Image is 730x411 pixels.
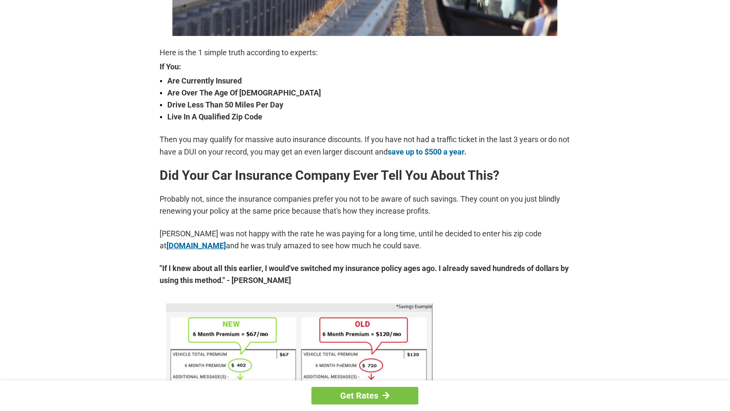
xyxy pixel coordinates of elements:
strong: Are Over The Age Of [DEMOGRAPHIC_DATA] [167,87,570,99]
p: [PERSON_NAME] was not happy with the rate he was paying for a long time, until he decided to ente... [160,228,570,252]
a: [DOMAIN_NAME] [166,241,226,250]
strong: "If I knew about all this earlier, I would've switched my insurance policy ages ago. I already sa... [160,262,570,286]
p: Then you may qualify for massive auto insurance discounts. If you have not had a traffic ticket i... [160,134,570,158]
strong: Live In A Qualified Zip Code [167,111,570,123]
p: Probably not, since the insurance companies prefer you not to be aware of such savings. They coun... [160,193,570,217]
a: save up to $500 a year. [388,147,466,156]
strong: If You: [160,63,570,71]
strong: Drive Less Than 50 Miles Per Day [167,99,570,111]
p: Here is the 1 simple truth according to experts: [160,47,570,59]
strong: Are Currently Insured [167,75,570,87]
img: savings [166,304,433,405]
a: Get Rates [312,387,418,405]
h2: Did Your Car Insurance Company Ever Tell You About This? [160,169,570,182]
